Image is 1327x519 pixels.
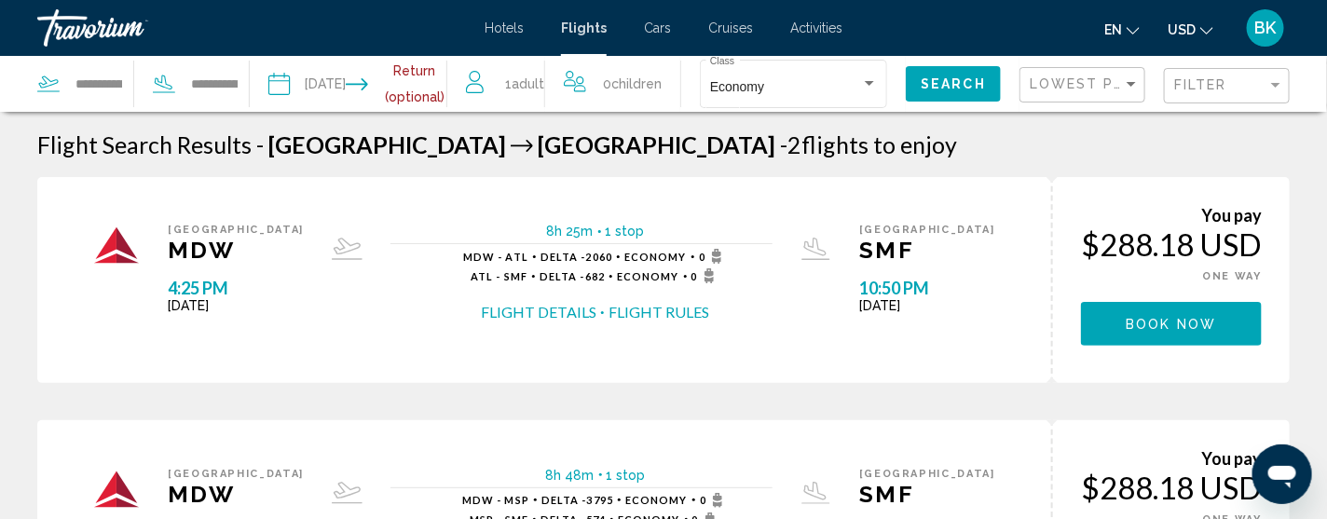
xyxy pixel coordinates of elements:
span: 8h 25m [547,224,594,239]
div: $288.18 USD [1081,469,1262,506]
span: 3795 [541,494,613,506]
button: User Menu [1241,8,1290,48]
span: Adult [512,76,544,91]
span: [GEOGRAPHIC_DATA] [168,224,304,236]
span: USD [1168,22,1196,37]
div: You pay [1081,205,1262,225]
div: $288.18 USD [1081,225,1262,263]
span: - [256,130,264,158]
button: Return date [346,56,446,112]
div: You pay [1081,448,1262,469]
span: [GEOGRAPHIC_DATA] [538,130,775,158]
span: Economy [617,270,679,282]
span: BK [1255,19,1277,37]
button: Filter [1164,67,1290,105]
span: 0 [699,249,728,264]
button: Change language [1104,16,1140,43]
span: 1 stop [607,468,646,483]
span: flights to enjoy [801,130,957,158]
span: en [1104,22,1122,37]
span: SMF [859,480,995,508]
span: Economy [624,251,687,263]
mat-select: Sort by [1030,77,1140,93]
span: [GEOGRAPHIC_DATA] [859,468,995,480]
button: Change currency [1168,16,1213,43]
span: Economy [625,494,688,506]
span: 0 [691,268,720,283]
span: 1 stop [606,224,645,239]
button: Travelers: 1 adult, 0 children [447,56,680,112]
span: MDW [168,236,304,264]
button: Depart date: Aug 26, 2025 [268,56,346,112]
span: 10:50 PM [859,278,995,298]
span: MDW - ATL [463,251,528,263]
a: Cars [644,20,671,35]
span: 8h 48m [546,468,595,483]
a: Activities [790,20,842,35]
a: Travorium [37,9,466,47]
span: Filter [1174,77,1227,92]
span: 1 [505,71,544,97]
span: - [780,130,787,158]
iframe: Button to launch messaging window [1252,444,1312,504]
span: 2 [780,130,801,158]
button: Book now [1081,302,1262,346]
span: Book now [1127,317,1217,332]
span: Delta - [540,270,585,282]
span: [GEOGRAPHIC_DATA] [859,224,995,236]
span: 0 [603,71,662,97]
span: SMF [859,236,995,264]
span: Children [611,76,662,91]
span: [GEOGRAPHIC_DATA] [268,130,506,158]
span: MDW - MSP [462,494,529,506]
button: Search [906,66,1001,101]
span: [GEOGRAPHIC_DATA] [168,468,304,480]
span: 682 [540,270,605,282]
span: Search [921,77,986,92]
a: Cruises [708,20,753,35]
span: Delta - [541,494,587,506]
span: [DATE] [859,298,995,313]
span: Economy [710,79,764,94]
span: ATL - SMF [471,270,527,282]
span: 0 [700,493,729,508]
span: Delta - [540,251,586,263]
span: [DATE] [168,298,304,313]
span: 2060 [540,251,612,263]
a: Flights [561,20,607,35]
h1: Flight Search Results [37,130,252,158]
a: Book now [1081,311,1262,332]
span: ONE WAY [1202,270,1262,282]
button: Flight Rules [609,302,709,322]
span: MDW [168,480,304,508]
button: Flight Details [481,302,596,322]
a: Hotels [485,20,524,35]
span: 4:25 PM [168,278,304,298]
span: Lowest Price [1030,76,1150,91]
